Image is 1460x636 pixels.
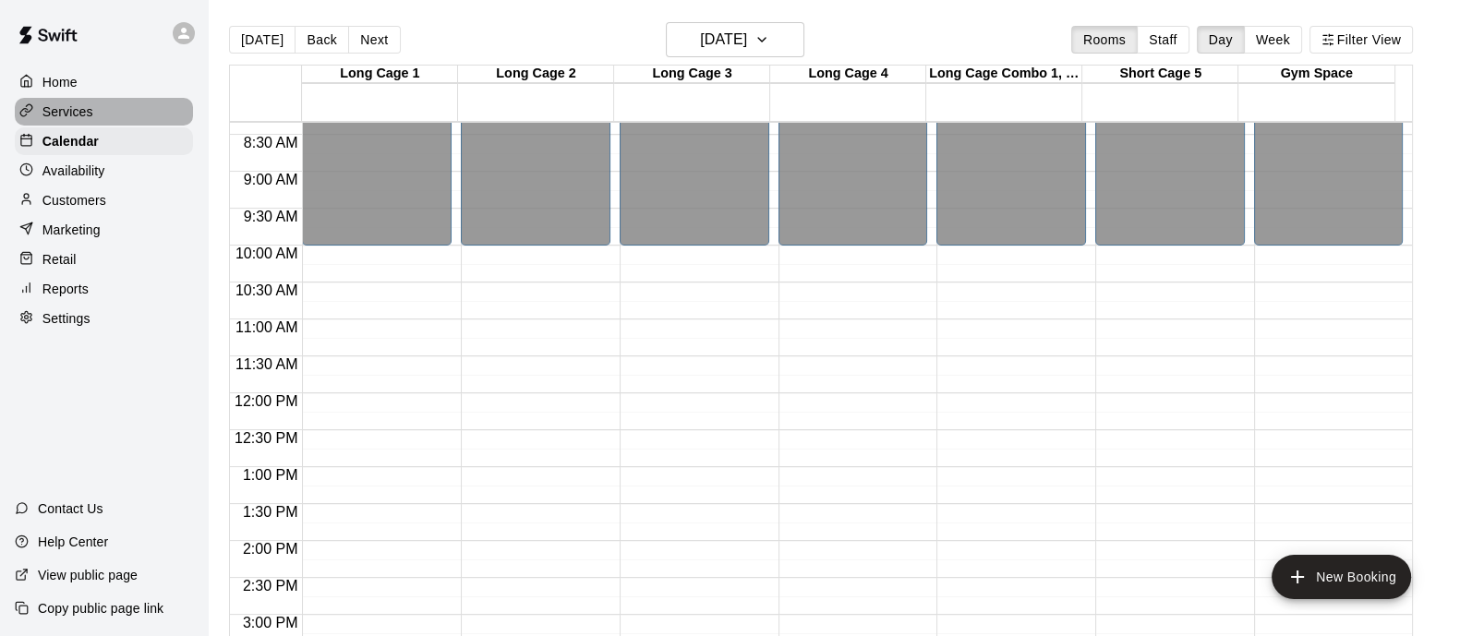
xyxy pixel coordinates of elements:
div: Long Cage 3 [614,66,770,83]
span: 9:00 AM [239,172,303,187]
a: Settings [15,305,193,332]
button: Back [295,26,349,54]
a: Retail [15,246,193,273]
div: Gym Space [1238,66,1394,83]
span: 9:30 AM [239,209,303,224]
a: Customers [15,186,193,214]
span: 2:00 PM [238,541,303,557]
a: Reports [15,275,193,303]
div: Long Cage 4 [770,66,926,83]
p: Settings [42,309,90,328]
p: Services [42,102,93,121]
p: Marketing [42,221,101,239]
span: 10:00 AM [231,246,303,261]
button: [DATE] [666,22,804,57]
a: Home [15,68,193,96]
button: Day [1197,26,1245,54]
button: Week [1244,26,1302,54]
a: Availability [15,157,193,185]
span: 10:30 AM [231,282,303,298]
span: 1:00 PM [238,467,303,483]
button: Filter View [1309,26,1413,54]
span: 12:00 PM [230,393,302,409]
a: Services [15,98,193,126]
p: Help Center [38,533,108,551]
h6: [DATE] [700,27,747,53]
button: add [1272,555,1411,599]
a: Calendar [15,127,193,155]
span: 11:30 AM [231,356,303,372]
p: Contact Us [38,499,103,518]
a: Marketing [15,216,193,244]
span: 12:30 PM [230,430,302,446]
button: Next [348,26,400,54]
div: Long Cage Combo 1, 2 & 3 [926,66,1082,83]
p: Home [42,73,78,91]
p: Customers [42,191,106,210]
div: Long Cage 2 [458,66,614,83]
p: Availability [42,162,105,180]
button: Staff [1137,26,1189,54]
span: 3:00 PM [238,615,303,630]
span: 11:00 AM [231,319,303,335]
button: [DATE] [229,26,296,54]
p: Copy public page link [38,599,163,618]
p: Retail [42,250,77,269]
p: Calendar [42,132,99,150]
span: 2:30 PM [238,578,303,594]
p: View public page [38,566,138,584]
div: Short Cage 5 [1082,66,1238,83]
p: Reports [42,280,89,298]
div: Long Cage 1 [302,66,458,83]
span: 8:30 AM [239,135,303,150]
span: 1:30 PM [238,504,303,520]
button: Rooms [1071,26,1138,54]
